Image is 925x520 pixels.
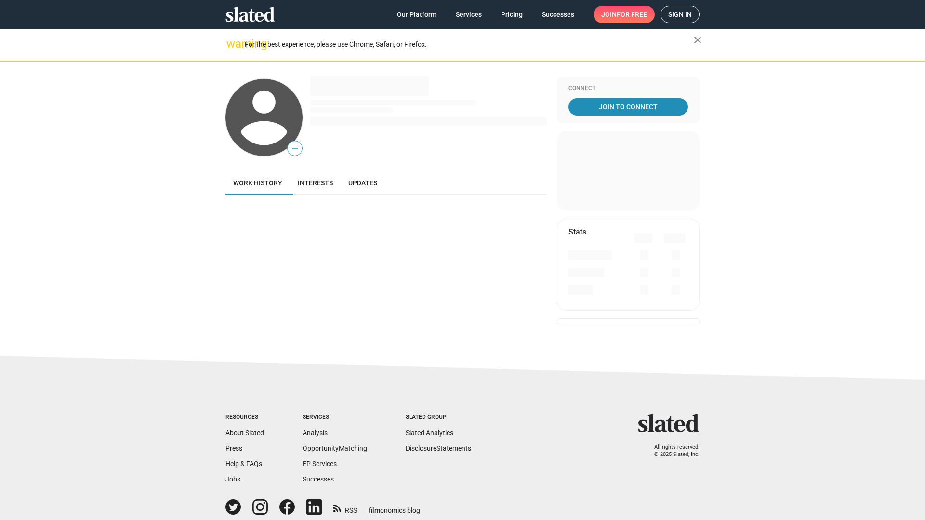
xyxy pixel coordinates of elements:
span: Join [601,6,647,23]
span: Sign in [668,6,692,23]
a: OpportunityMatching [303,444,367,452]
a: Join To Connect [568,98,688,116]
mat-icon: warning [226,38,238,50]
span: for free [617,6,647,23]
a: Help & FAQs [225,460,262,468]
span: Updates [348,179,377,187]
a: Press [225,444,242,452]
a: Jobs [225,475,240,483]
a: EP Services [303,460,337,468]
div: Slated Group [406,414,471,421]
a: RSS [333,500,357,515]
span: Our Platform [397,6,436,23]
mat-icon: close [692,34,703,46]
a: Analysis [303,429,328,437]
a: Joinfor free [594,6,655,23]
a: Updates [341,171,385,195]
span: Interests [298,179,333,187]
a: Interests [290,171,341,195]
p: All rights reserved. © 2025 Slated, Inc. [644,444,700,458]
a: Pricing [493,6,530,23]
span: Pricing [501,6,523,23]
a: filmonomics blog [369,498,420,515]
a: About Slated [225,429,264,437]
a: Our Platform [389,6,444,23]
span: Join To Connect [570,98,686,116]
span: Work history [233,179,282,187]
a: Successes [534,6,582,23]
div: Connect [568,85,688,92]
span: Services [456,6,482,23]
a: Successes [303,475,334,483]
div: For the best experience, please use Chrome, Safari, or Firefox. [245,38,694,51]
div: Services [303,414,367,421]
a: DisclosureStatements [406,444,471,452]
mat-card-title: Stats [568,227,586,237]
a: Slated Analytics [406,429,453,437]
span: film [369,507,380,514]
a: Sign in [661,6,700,23]
span: Successes [542,6,574,23]
div: Resources [225,414,264,421]
a: Work history [225,171,290,195]
a: Services [448,6,489,23]
span: — [288,143,302,155]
